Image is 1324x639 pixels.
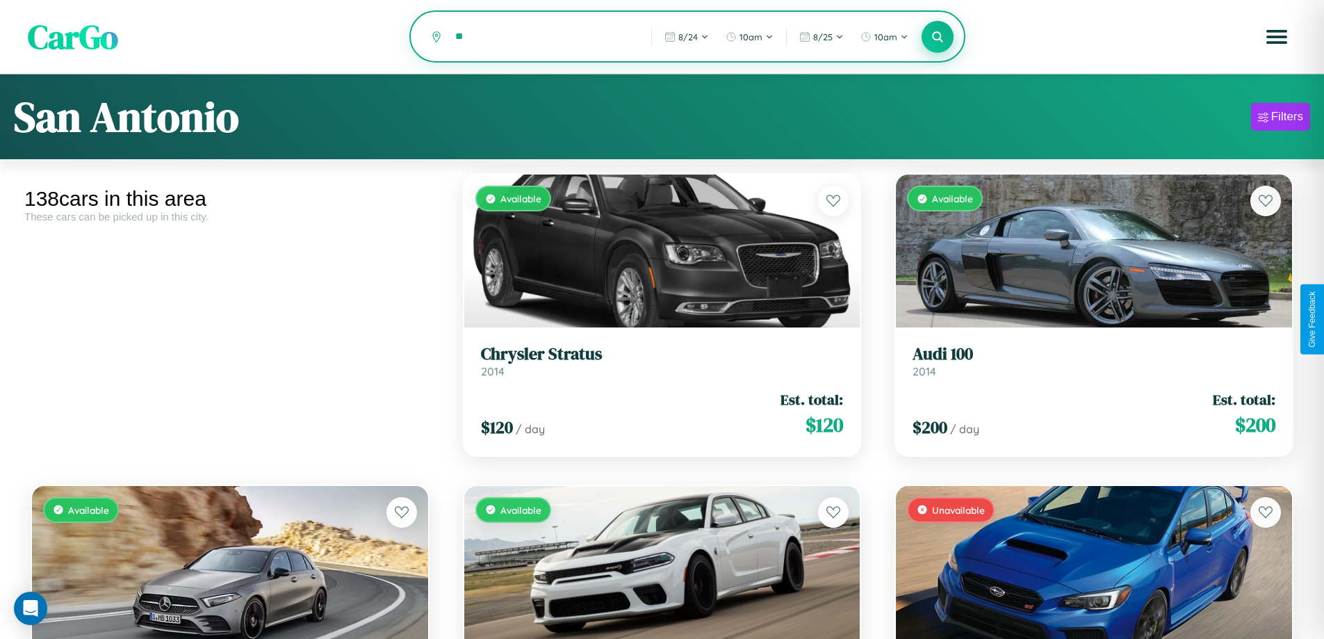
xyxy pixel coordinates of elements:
[792,26,851,48] button: 8/25
[1271,110,1303,124] div: Filters
[1235,411,1275,439] span: $ 200
[950,422,979,436] span: / day
[24,187,436,211] div: 138 cars in this area
[913,364,936,378] span: 2014
[500,504,541,516] span: Available
[813,31,833,42] span: 8 / 25
[657,26,716,48] button: 8/24
[913,416,947,439] span: $ 200
[1257,17,1296,56] button: Open menu
[806,411,843,439] span: $ 120
[1213,389,1275,410] span: Est. total:
[780,389,843,410] span: Est. total:
[14,592,47,625] div: Open Intercom Messenger
[913,344,1275,364] h3: Audi 100
[853,26,915,48] button: 10am
[481,364,505,378] span: 2014
[14,88,239,145] h1: San Antonio
[481,344,844,378] a: Chrysler Stratus2014
[678,31,698,42] span: 8 / 24
[481,416,513,439] span: $ 120
[932,504,985,516] span: Unavailable
[932,193,973,204] span: Available
[719,26,780,48] button: 10am
[739,31,762,42] span: 10am
[516,422,545,436] span: / day
[481,344,844,364] h3: Chrysler Stratus
[500,193,541,204] span: Available
[874,31,897,42] span: 10am
[68,504,109,516] span: Available
[24,211,436,223] div: These cars can be picked up in this city.
[913,344,1275,378] a: Audi 1002014
[1251,103,1310,131] button: Filters
[1307,291,1317,348] div: Give Feedback
[28,14,118,60] span: CarGo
